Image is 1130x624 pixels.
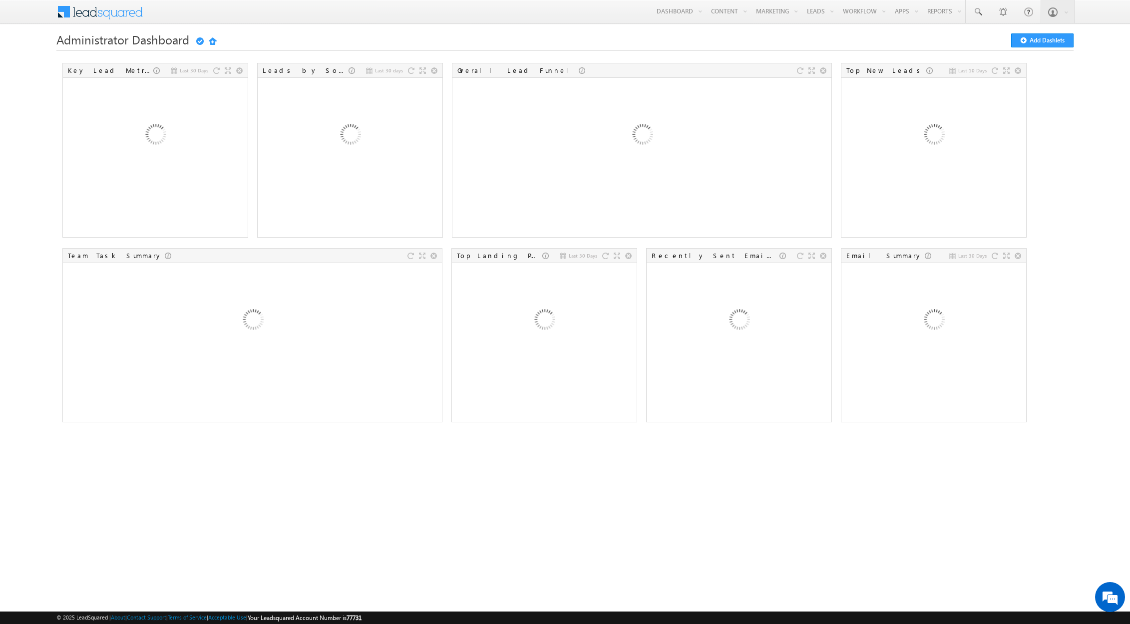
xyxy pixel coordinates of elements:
[68,251,165,260] div: Team Task Summary
[56,31,189,47] span: Administrator Dashboard
[375,66,403,75] span: Last 30 days
[490,268,598,375] img: Loading...
[68,66,153,75] div: Key Lead Metrics
[127,614,166,621] a: Contact Support
[958,251,987,260] span: Last 30 Days
[168,614,207,621] a: Terms of Service
[880,268,987,375] img: Loading...
[958,66,987,75] span: Last 10 Days
[248,614,362,622] span: Your Leadsquared Account Number is
[457,66,579,75] div: Overall Lead Funnel
[846,66,926,75] div: Top New Leads
[846,251,925,260] div: Email Summary
[296,82,403,190] img: Loading...
[880,82,987,190] img: Loading...
[208,614,246,621] a: Acceptable Use
[1011,33,1074,47] button: Add Dashlets
[56,613,362,623] span: © 2025 LeadSquared | | | | |
[101,82,209,190] img: Loading...
[685,268,792,375] img: Loading...
[457,251,542,260] div: Top Landing Pages
[588,82,696,190] img: Loading...
[180,66,208,75] span: Last 30 Days
[199,268,306,375] img: Loading...
[652,251,779,260] div: Recently Sent Email Campaigns
[347,614,362,622] span: 77731
[263,66,349,75] div: Leads by Sources
[569,251,597,260] span: Last 30 Days
[111,614,125,621] a: About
